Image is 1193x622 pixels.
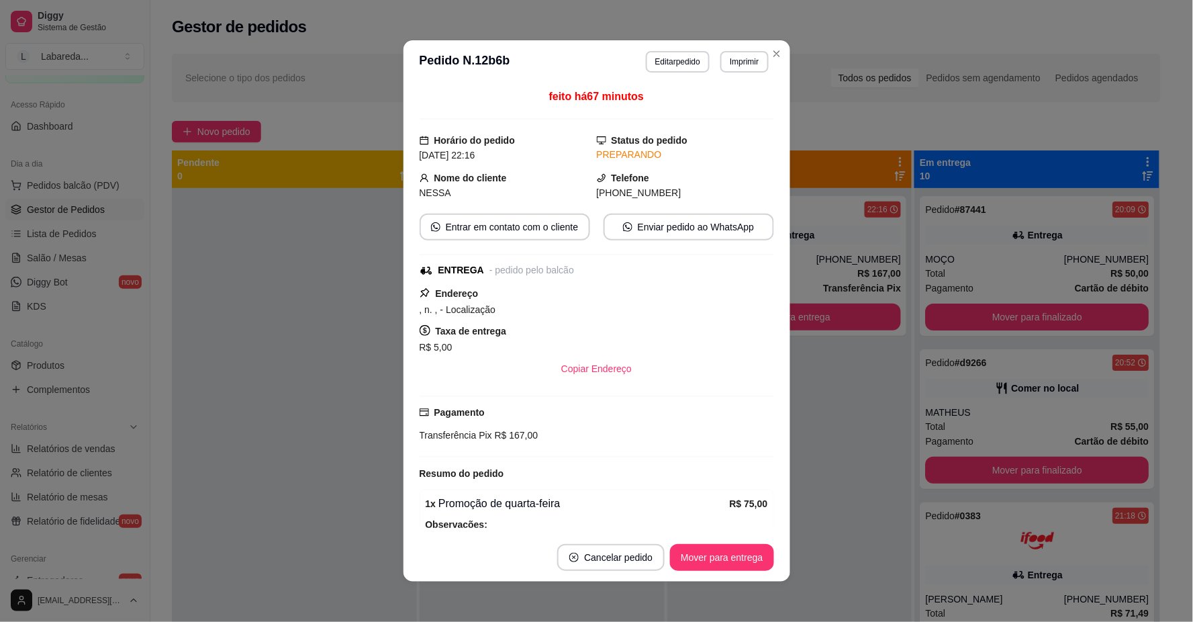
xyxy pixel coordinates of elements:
span: dollar [420,325,430,336]
strong: R$ 75,00 [730,498,768,509]
span: desktop [597,136,606,145]
span: R$ 167,00 [492,430,538,441]
span: NESSA [420,187,451,198]
button: Mover para entrega [670,544,773,571]
span: Transferência Pix [420,430,492,441]
button: close-circleCancelar pedido [557,544,665,571]
span: user [420,173,429,183]
span: whats-app [623,222,632,232]
span: credit-card [420,408,429,417]
button: Editarpedido [646,51,710,73]
strong: Taxa de entrega [436,326,507,337]
strong: Observações: [426,519,488,530]
span: , n. , - Localização [420,304,496,315]
button: whats-appEnviar pedido ao WhatsApp [604,214,774,240]
div: - pedido pelo balcão [489,263,574,277]
strong: Nome do cliente [434,173,507,183]
span: whats-app [431,222,440,232]
strong: Resumo do pedido [420,468,504,479]
div: ENTREGA [438,263,484,277]
span: feito há 67 minutos [549,91,644,102]
button: Close [766,43,788,64]
span: calendar [420,136,429,145]
strong: Horário do pedido [434,135,516,146]
div: PREPARANDO [597,148,774,162]
span: phone [597,173,606,183]
strong: Status do pedido [612,135,688,146]
span: [DATE] 22:16 [420,150,475,161]
strong: 1 x [426,498,436,509]
span: pushpin [420,287,430,298]
strong: Telefone [612,173,650,183]
h3: Pedido N. 12b6b [420,51,510,73]
span: [PHONE_NUMBER] [597,187,681,198]
button: Imprimir [720,51,768,73]
strong: Pagamento [434,407,485,418]
button: whats-appEntrar em contato com o cliente [420,214,590,240]
span: close-circle [569,553,579,562]
strong: Endereço [436,288,479,299]
button: Copiar Endereço [551,355,642,382]
span: R$ 5,00 [420,342,452,353]
div: Promoção de quarta-feira [426,496,730,512]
